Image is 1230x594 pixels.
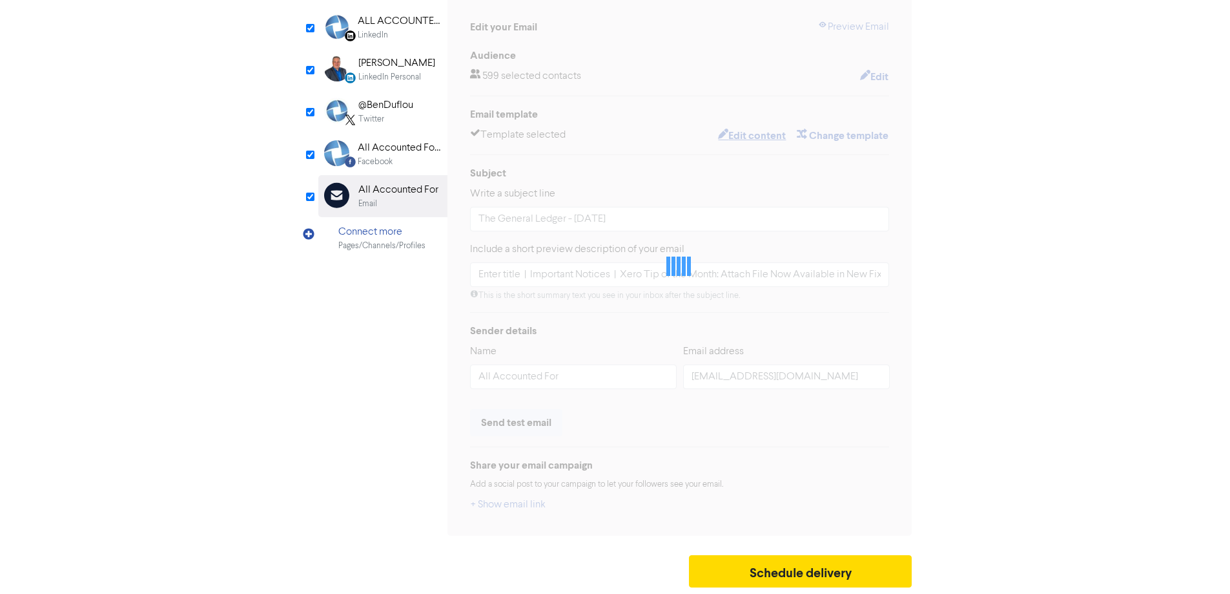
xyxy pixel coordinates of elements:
[358,14,440,29] div: ALL ACCOUNTED FOR LTD
[358,113,384,125] div: Twitter
[358,98,413,113] div: @BenDuflou
[358,56,435,71] div: [PERSON_NAME]
[338,240,425,252] div: Pages/Channels/Profiles
[358,140,440,156] div: All Accounted For Limited
[318,175,447,217] div: All Accounted ForEmail
[358,182,438,198] div: All Accounted For
[324,98,350,123] img: Twitter
[318,48,447,90] div: LinkedinPersonal [PERSON_NAME]LinkedIn Personal
[318,6,447,48] div: Linkedin ALL ACCOUNTED FOR LTDLinkedIn
[358,198,377,210] div: Email
[1068,454,1230,594] iframe: Chat Widget
[324,140,349,166] img: Facebook
[689,555,912,588] button: Schedule delivery
[358,71,421,83] div: LinkedIn Personal
[358,156,393,168] div: Facebook
[358,29,388,41] div: LinkedIn
[318,90,447,133] div: Twitter@BenDuflouTwitter
[318,217,447,259] div: Connect morePages/Channels/Profiles
[318,133,447,175] div: Facebook All Accounted For LimitedFacebook
[324,56,350,81] img: LinkedinPersonal
[324,14,349,39] img: Linkedin
[338,224,425,240] div: Connect more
